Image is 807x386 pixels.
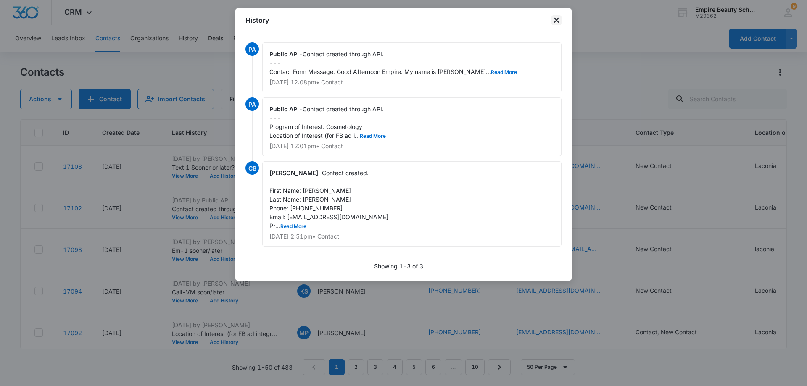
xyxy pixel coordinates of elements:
span: Contact created through API. --- Contact Form Message: Good Afternoon Empire. My name is [PERSON_... [269,50,517,75]
p: Showing 1-3 of 3 [374,262,423,270]
p: [DATE] 12:08pm • Contact [269,79,554,85]
button: Read More [280,224,306,229]
span: [PERSON_NAME] [269,169,318,176]
p: [DATE] 12:01pm • Contact [269,143,554,149]
p: [DATE] 2:51pm • Contact [269,234,554,239]
button: Read More [491,70,517,75]
span: Contact created. First Name: [PERSON_NAME] Last Name: [PERSON_NAME] Phone: [PHONE_NUMBER] Email: ... [269,169,388,229]
span: Public API [269,105,299,113]
span: PA [245,97,259,111]
span: CB [245,161,259,175]
h1: History [245,15,269,25]
div: - [262,42,562,92]
div: - [262,97,562,156]
span: Contact created through API. --- Program of Interest: Cosmetology Location of Interest (for FB ad... [269,105,386,139]
div: - [262,161,562,247]
span: PA [245,42,259,56]
span: Public API [269,50,299,58]
button: close [551,15,562,25]
button: Read More [360,134,386,139]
